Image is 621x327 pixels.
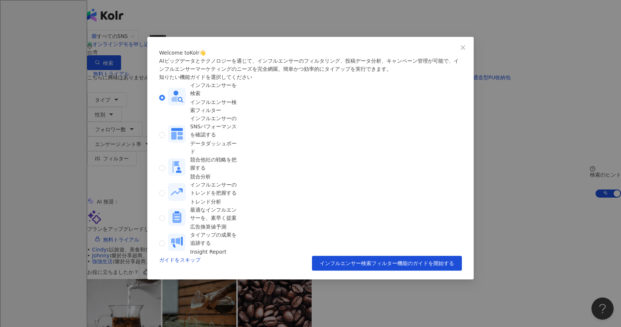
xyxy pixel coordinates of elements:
[190,231,239,247] div: タイアップの成果を追跡する
[190,156,239,172] div: 競合他社の戦略を把握する
[190,139,239,156] div: データダッシュボード
[460,45,466,51] span: close
[190,181,239,197] div: インフルエンサーのトレンドを把握する
[190,114,239,139] div: インフルエンサーのSNSパフォーマンスを確認する
[312,256,462,271] button: インフルエンサー検索フィルター機能のガイドを開始する
[190,98,239,114] div: インフルエンサー検索フィルター
[159,73,462,81] div: 知りたい機能ガイドを選択してください
[190,223,239,231] div: 広告換算値予測
[190,81,239,97] div: インフルエンサーを検索
[190,173,239,181] div: 競合分析
[159,57,462,73] div: AIビッグデータとテクノロジーを通じて、インフルエンサーのフィルタリング、投稿データ分析、キャンペーン管理が可能で、インフルエンサーマーケティングのニーズを完全網羅。簡単かつ効率的にタイアップを...
[159,256,200,271] a: ガイドをスキップ
[190,248,239,256] div: Insight Report
[190,198,239,206] div: トレンド分析
[456,40,470,55] button: Close
[190,206,239,222] div: 最適なインフルエンサーを、素早く提案
[159,49,462,57] div: Welcome to Kolr 👋
[320,260,454,266] span: インフルエンサー検索フィルター機能のガイドを開始する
